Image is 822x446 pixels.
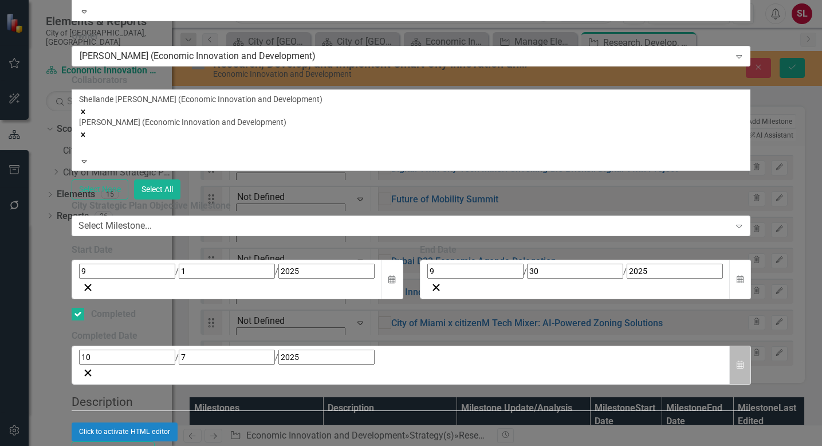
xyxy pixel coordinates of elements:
div: [PERSON_NAME] (Economic Innovation and Development) [80,49,730,62]
div: Remove Jennifer Moy (Economic Innovation and Development) [79,128,743,139]
label: Owner [72,30,750,43]
span: / [524,267,527,276]
div: Start Date [72,244,402,257]
label: City Strategic Plan Objective Milestone [72,199,750,213]
div: Completed Date [72,330,750,343]
span: / [175,353,179,362]
button: Select None [72,179,128,199]
div: Select Milestone... [78,220,152,233]
div: [PERSON_NAME] (Economic Innovation and Development) [79,116,743,128]
div: Completed [91,308,136,321]
button: Click to activate HTML editor [72,422,178,441]
div: End Date [420,244,750,257]
div: Remove Shellande LaFortune (Economic Innovation and Development) [79,105,743,116]
span: / [275,267,278,276]
span: / [175,267,179,276]
button: Select All [134,179,180,199]
label: Collaborators [72,74,750,87]
legend: Description [72,393,750,411]
span: / [275,353,278,362]
span: / [623,267,627,276]
div: Shellande [PERSON_NAME] (Economic Innovation and Development) [79,93,743,105]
